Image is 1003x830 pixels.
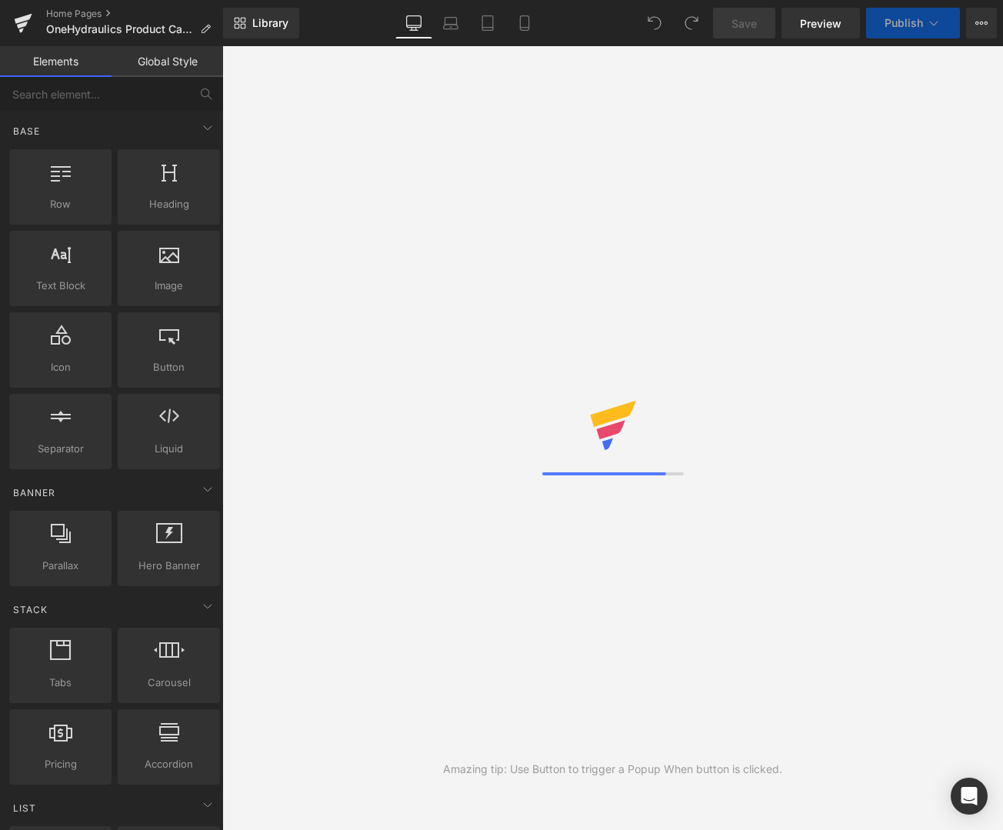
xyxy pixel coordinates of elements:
[122,359,215,375] span: Button
[223,8,299,38] a: New Library
[951,778,988,815] div: Open Intercom Messenger
[14,359,107,375] span: Icon
[885,17,923,29] span: Publish
[122,441,215,457] span: Liquid
[122,675,215,691] span: Carousel
[122,558,215,574] span: Hero Banner
[639,8,670,38] button: Undo
[14,558,107,574] span: Parallax
[46,8,223,20] a: Home Pages
[122,756,215,772] span: Accordion
[14,278,107,294] span: Text Block
[14,756,107,772] span: Pricing
[122,196,215,212] span: Heading
[12,602,49,617] span: Stack
[966,8,997,38] button: More
[12,124,42,138] span: Base
[676,8,707,38] button: Redo
[252,16,288,30] span: Library
[800,15,841,32] span: Preview
[395,8,432,38] a: Desktop
[469,8,506,38] a: Tablet
[12,801,38,815] span: List
[14,196,107,212] span: Row
[443,761,782,778] div: Amazing tip: Use Button to trigger a Popup When button is clicked.
[14,441,107,457] span: Separator
[866,8,960,38] button: Publish
[12,485,57,500] span: Banner
[506,8,543,38] a: Mobile
[781,8,860,38] a: Preview
[731,15,757,32] span: Save
[14,675,107,691] span: Tabs
[122,278,215,294] span: Image
[432,8,469,38] a: Laptop
[46,23,194,35] span: OneHydraulics Product Categories Home
[112,46,223,77] a: Global Style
